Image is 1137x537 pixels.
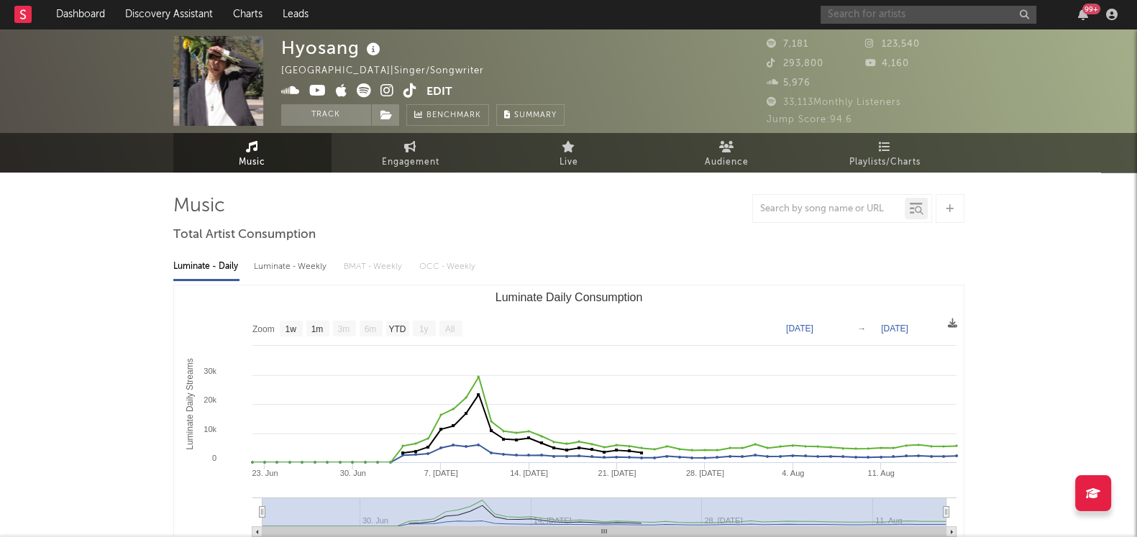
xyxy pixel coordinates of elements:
[767,98,901,107] span: 33,113 Monthly Listeners
[510,469,548,477] text: 14. [DATE]
[426,107,481,124] span: Benchmark
[204,367,216,375] text: 30k
[364,324,376,334] text: 6m
[332,133,490,173] a: Engagement
[648,133,806,173] a: Audience
[514,111,557,119] span: Summary
[857,323,866,334] text: →
[252,469,278,477] text: 23. Jun
[211,454,216,462] text: 0
[406,104,489,126] a: Benchmark
[444,324,454,334] text: All
[424,469,457,477] text: 7. [DATE]
[821,6,1036,24] input: Search for artists
[252,324,275,334] text: Zoom
[881,323,908,334] text: [DATE]
[173,254,239,279] div: Luminate - Daily
[254,254,329,279] div: Luminate - Weekly
[339,469,365,477] text: 30. Jun
[867,469,894,477] text: 11. Aug
[1082,4,1100,14] div: 99 +
[865,59,909,68] span: 4,160
[767,78,810,88] span: 5,976
[382,154,439,171] span: Engagement
[239,154,265,171] span: Music
[426,83,452,101] button: Edit
[281,36,384,60] div: Hyosang
[281,104,371,126] button: Track
[753,203,905,215] input: Search by song name or URL
[204,425,216,433] text: 10k
[786,323,813,334] text: [DATE]
[767,59,823,68] span: 293,800
[388,324,406,334] text: YTD
[337,324,350,334] text: 3m
[496,104,565,126] button: Summary
[285,324,296,334] text: 1w
[865,40,920,49] span: 123,540
[705,154,749,171] span: Audience
[490,133,648,173] a: Live
[560,154,578,171] span: Live
[419,324,428,334] text: 1y
[849,154,921,171] span: Playlists/Charts
[782,469,804,477] text: 4. Aug
[685,469,723,477] text: 28. [DATE]
[173,226,316,244] span: Total Artist Consumption
[767,40,808,49] span: 7,181
[311,324,323,334] text: 1m
[767,115,852,124] span: Jump Score: 94.6
[806,133,964,173] a: Playlists/Charts
[185,358,195,449] text: Luminate Daily Streams
[173,133,332,173] a: Music
[598,469,636,477] text: 21. [DATE]
[204,395,216,404] text: 20k
[1078,9,1088,20] button: 99+
[281,63,501,80] div: [GEOGRAPHIC_DATA] | Singer/Songwriter
[495,291,642,303] text: Luminate Daily Consumption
